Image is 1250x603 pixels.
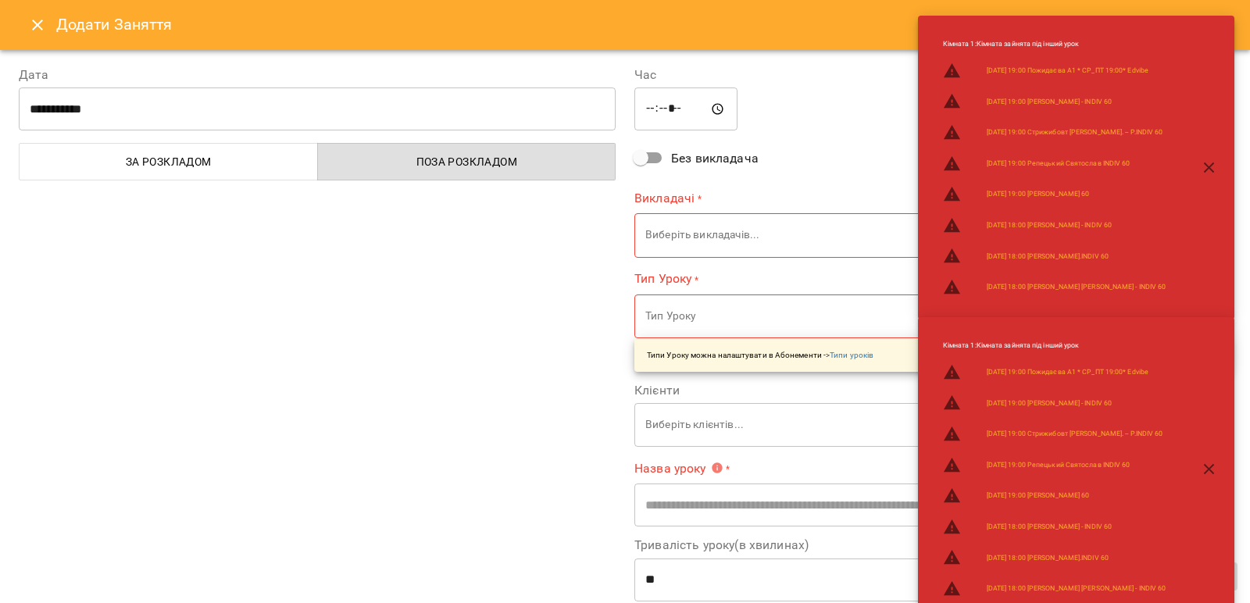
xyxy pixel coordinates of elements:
div: Тип Уроку [634,294,1231,338]
p: Тип Уроку [645,309,1206,324]
p: Виберіть викладачів... [645,227,1206,243]
label: Тривалість уроку(в хвилинах) [634,539,1231,551]
span: Поза розкладом [327,152,607,171]
a: [DATE] 18:00 [PERSON_NAME].INDIV 60 [987,252,1109,262]
a: [DATE] 19:00 Пожидаєва А1 * СР_ПТ 19:00* Edvibe [987,367,1148,377]
a: [DATE] 19:00 [PERSON_NAME] - INDIV 60 [987,398,1112,409]
a: [DATE] 19:00 [PERSON_NAME] 60 [987,189,1090,199]
label: Викладачі [634,189,1231,207]
li: Кімната 1 : Кімната зайнята під інший урок [930,33,1179,55]
a: [DATE] 19:00 Репецький Святослав INDIV 60 [987,159,1130,169]
a: [DATE] 19:00 [PERSON_NAME] - INDIV 60 [987,97,1112,107]
a: [DATE] 19:00 Репецький Святослав INDIV 60 [987,460,1130,470]
p: Типи Уроку можна налаштувати в Абонементи -> [647,349,873,361]
span: Назва уроку [634,462,723,474]
p: Виберіть клієнтів... [645,417,1206,433]
label: Час [634,69,1231,81]
button: Поза розкладом [317,143,616,180]
a: Типи уроків [830,351,873,359]
label: Дата [19,69,616,81]
a: [DATE] 19:00 Стрижибовт [PERSON_NAME]. -- P.INDIV 60 [987,429,1163,439]
a: [DATE] 18:00 [PERSON_NAME] - INDIV 60 [987,220,1112,230]
h6: Додати Заняття [56,12,1231,37]
a: [DATE] 18:00 [PERSON_NAME].INDIV 60 [987,553,1109,563]
li: Кімната 1 : Кімната зайнята під інший урок [930,334,1179,357]
a: [DATE] 19:00 [PERSON_NAME] 60 [987,491,1090,501]
a: [DATE] 18:00 [PERSON_NAME] [PERSON_NAME] - INDIV 60 [987,583,1166,594]
button: Close [19,6,56,44]
button: За розкладом [19,143,318,180]
a: [DATE] 19:00 Стрижибовт [PERSON_NAME]. -- P.INDIV 60 [987,127,1163,137]
a: [DATE] 18:00 [PERSON_NAME] - INDIV 60 [987,522,1112,532]
a: [DATE] 18:00 [PERSON_NAME] [PERSON_NAME] - INDIV 60 [987,282,1166,292]
a: [DATE] 19:00 Пожидаєва А1 * СР_ПТ 19:00* Edvibe [987,66,1148,76]
label: Тип Уроку [634,270,1231,288]
div: Виберіть викладачів... [634,213,1231,258]
span: Без викладача [671,149,759,168]
span: За розкладом [29,152,309,171]
svg: Вкажіть назву уроку або виберіть клієнтів [711,462,723,474]
label: Клієнти [634,384,1231,397]
div: Виберіть клієнтів... [634,403,1231,448]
